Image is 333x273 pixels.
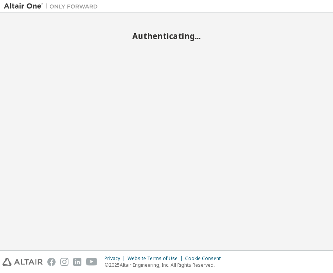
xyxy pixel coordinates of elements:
img: Altair One [4,2,102,10]
img: facebook.svg [47,258,56,266]
img: linkedin.svg [73,258,81,266]
img: youtube.svg [86,258,97,266]
div: Privacy [104,255,128,262]
div: Cookie Consent [185,255,225,262]
h2: Authenticating... [4,31,329,41]
img: instagram.svg [60,258,68,266]
p: © 2025 Altair Engineering, Inc. All Rights Reserved. [104,262,225,268]
div: Website Terms of Use [128,255,185,262]
img: altair_logo.svg [2,258,43,266]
